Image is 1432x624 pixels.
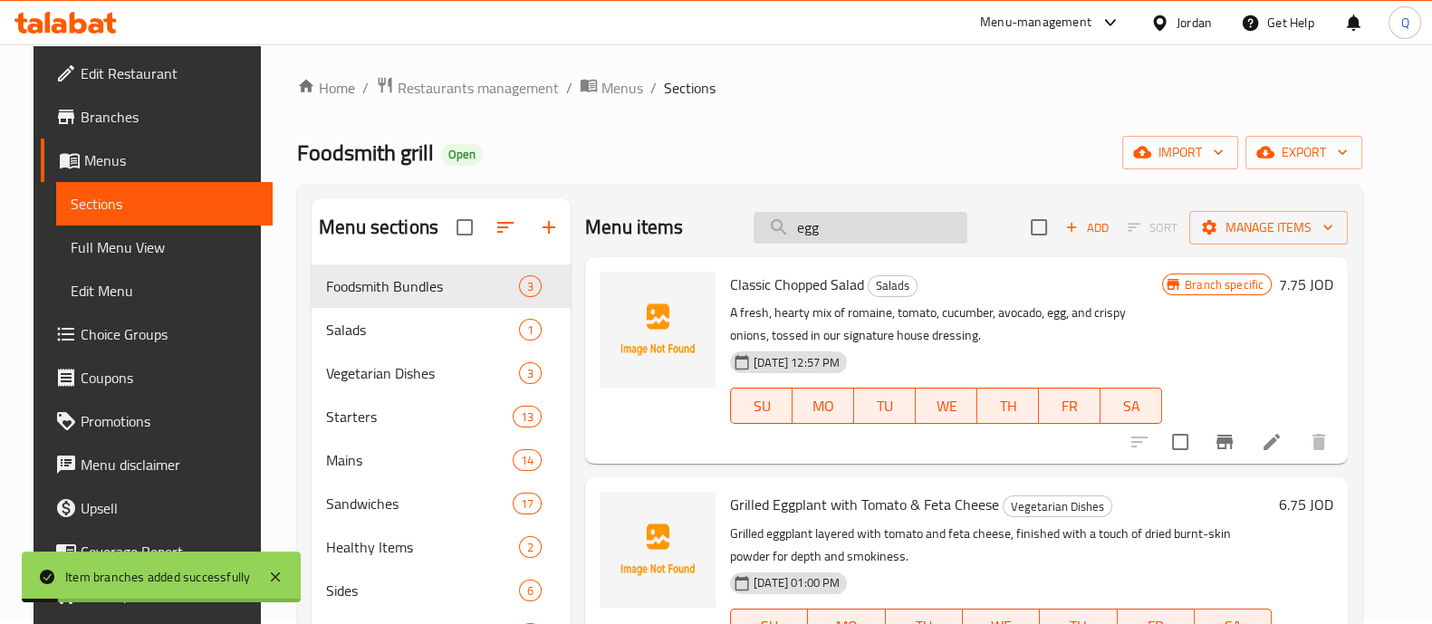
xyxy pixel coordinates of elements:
button: import [1122,136,1238,169]
span: Classic Chopped Salad [730,271,864,298]
span: Grocery Checklist [81,584,258,606]
span: Grilled Eggplant with Tomato & Feta Cheese [730,491,999,518]
button: delete [1297,420,1341,464]
div: items [519,536,542,558]
span: FR [1046,393,1093,419]
a: Promotions [41,399,273,443]
span: Edit Menu [71,280,258,302]
div: items [513,493,542,514]
span: Choice Groups [81,323,258,345]
span: Select section first [1116,214,1189,242]
span: SA [1108,393,1155,419]
span: export [1260,141,1348,164]
span: Edit Restaurant [81,62,258,84]
span: 14 [514,452,541,469]
span: Full Menu View [71,236,258,258]
a: Upsell [41,486,273,530]
a: Choice Groups [41,312,273,356]
input: search [754,212,967,244]
span: TU [861,393,908,419]
span: Sort sections [484,206,527,249]
span: WE [923,393,970,419]
div: Salads1 [312,308,571,351]
span: MO [800,393,847,419]
span: SU [738,393,785,419]
div: items [513,406,542,427]
div: Sandwiches17 [312,482,571,525]
div: items [519,362,542,384]
span: Select all sections [446,208,484,246]
div: Sides6 [312,569,571,612]
a: Edit Menu [56,269,273,312]
span: Foodsmith Bundles [326,275,519,297]
span: Mains [326,449,513,471]
div: Mains14 [312,438,571,482]
span: Q [1400,13,1408,33]
img: Grilled Eggplant with Tomato & Feta Cheese [600,492,716,608]
span: Vegetarian Dishes [1004,496,1111,517]
button: export [1245,136,1362,169]
div: items [513,449,542,471]
span: Branch specific [1177,276,1271,293]
span: 2 [520,539,541,556]
div: Item branches added successfully [65,567,250,587]
span: Menus [601,77,643,99]
span: Healthy Items [326,536,519,558]
span: Sections [664,77,716,99]
li: / [650,77,657,99]
span: Sections [71,193,258,215]
nav: breadcrumb [297,76,1362,100]
span: Vegetarian Dishes [326,362,519,384]
a: Menus [580,76,643,100]
h2: Menu sections [319,214,438,241]
a: Restaurants management [376,76,559,100]
p: A fresh, hearty mix of romaine, tomato, cucumber, avocado, egg, and crispy onions, tossed in our ... [730,302,1162,347]
a: Home [297,77,355,99]
span: Salads [326,319,519,341]
a: Sections [56,182,273,226]
button: TU [854,388,916,424]
span: Starters [326,406,513,427]
button: FR [1039,388,1100,424]
a: Full Menu View [56,226,273,269]
span: 6 [520,582,541,600]
span: 17 [514,495,541,513]
span: Coupons [81,367,258,389]
span: Menus [84,149,258,171]
button: Branch-specific-item [1203,420,1246,464]
span: 13 [514,408,541,426]
a: Menus [41,139,273,182]
button: SU [730,388,793,424]
span: 3 [520,278,541,295]
button: TH [977,388,1039,424]
button: Add section [527,206,571,249]
button: MO [793,388,854,424]
span: 1 [520,322,541,339]
h2: Menu items [585,214,684,241]
button: Manage items [1189,211,1348,245]
div: Healthy Items2 [312,525,571,569]
span: Open [441,147,483,162]
button: WE [916,388,977,424]
a: Branches [41,95,273,139]
img: Classic Chopped Salad [600,272,716,388]
p: Grilled eggplant layered with tomato and feta cheese, finished with a touch of dried burnt-skin p... [730,523,1272,568]
a: Menu disclaimer [41,443,273,486]
div: Vegetarian Dishes3 [312,351,571,395]
h6: 7.75 JOD [1279,272,1333,297]
span: Sides [326,580,519,601]
div: items [519,580,542,601]
div: Starters13 [312,395,571,438]
div: Sandwiches [326,493,513,514]
div: Open [441,144,483,166]
span: 3 [520,365,541,382]
span: Manage items [1204,216,1333,239]
span: Add item [1058,214,1116,242]
button: Add [1058,214,1116,242]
